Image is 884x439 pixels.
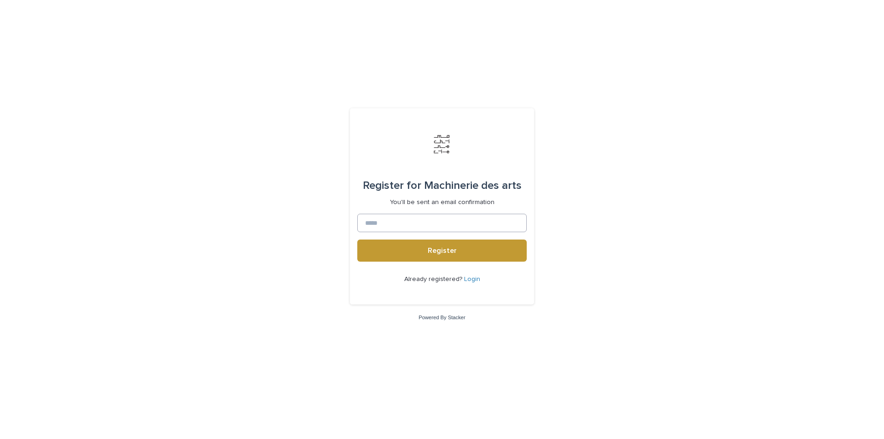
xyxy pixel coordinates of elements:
span: Register [428,247,457,254]
p: You'll be sent an email confirmation [390,199,494,206]
span: Already registered? [404,276,464,282]
div: Machinerie des arts [363,173,522,199]
a: Powered By Stacker [419,315,465,320]
span: Register for [363,180,421,191]
button: Register [357,240,527,262]
img: Jx8JiDZqSLW7pnA6nIo1 [428,130,456,158]
a: Login [464,276,480,282]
